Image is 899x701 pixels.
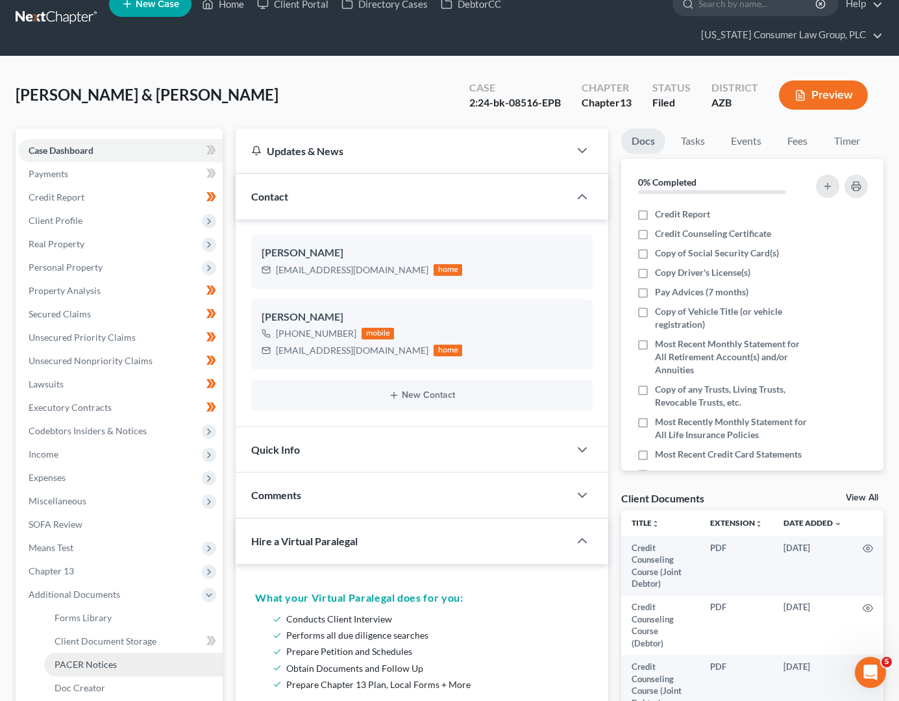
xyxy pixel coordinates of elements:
span: Expenses [29,472,66,483]
a: Unsecured Priority Claims [18,326,223,349]
td: [DATE] [773,536,852,596]
i: unfold_more [755,520,763,528]
i: expand_more [834,520,842,528]
span: Property Analysis [29,285,101,296]
span: Miscellaneous [29,495,86,506]
span: Copy of any Trusts, Living Trusts, Revocable Trusts, etc. [655,383,807,409]
span: Unsecured Priority Claims [29,332,136,343]
li: Prepare Chapter 13 Plan, Local Forms + More [286,676,584,693]
span: Copy of Social Security Card(s) [655,247,779,260]
div: Client Documents [621,491,704,505]
div: [PHONE_NUMBER] [276,327,356,340]
span: Doc Creator [55,682,105,693]
span: Hire a Virtual Paralegal [251,535,358,547]
span: Personal Property [29,262,103,273]
span: 5 [881,657,892,667]
div: 2:24-bk-08516-EPB [469,95,561,110]
div: Chapter [582,80,632,95]
span: Most Recent Credit Card Statements [655,448,802,461]
span: Real Property [29,238,84,249]
div: home [434,345,462,356]
span: Most Recently Monthly Statement for All Life Insurance Policies [655,415,807,441]
div: [EMAIL_ADDRESS][DOMAIN_NAME] [276,264,428,277]
div: District [711,80,758,95]
span: Payments [29,168,68,179]
span: Unsecured Nonpriority Claims [29,355,153,366]
strong: 0% Completed [638,177,696,188]
a: Credit Report [18,186,223,209]
a: Tasks [671,129,715,154]
div: mobile [362,328,394,339]
div: [PERSON_NAME] [262,245,582,261]
a: Fees [777,129,819,154]
span: Means Test [29,542,73,553]
span: Bills/Invoices/Statements/Collection Letters/Creditor Correspondence [655,467,807,493]
a: Timer [824,129,870,154]
span: Client Profile [29,215,82,226]
iframe: Intercom live chat [855,657,886,688]
div: home [434,264,462,276]
span: Most Recent Monthly Statement for All Retirement Account(s) and/or Annuities [655,338,807,376]
span: Contact [251,190,288,203]
td: PDF [700,536,773,596]
li: Performs all due diligence searches [286,627,584,643]
a: Property Analysis [18,279,223,302]
a: Extensionunfold_more [710,518,763,528]
span: Lawsuits [29,378,64,389]
a: Docs [621,129,665,154]
a: Lawsuits [18,373,223,396]
span: SOFA Review [29,519,82,530]
li: Prepare Petition and Schedules [286,643,584,659]
a: [US_STATE] Consumer Law Group, PLC [695,23,883,47]
a: Date Added expand_more [783,518,842,528]
td: Credit Counseling Course (Debtor) [621,596,700,656]
div: [PERSON_NAME] [262,310,582,325]
span: Case Dashboard [29,145,93,156]
span: Copy Driver's License(s) [655,266,750,279]
button: Preview [779,80,868,110]
a: Forms Library [44,606,223,630]
a: Case Dashboard [18,139,223,162]
span: 13 [620,96,632,108]
li: Conducts Client Interview [286,611,584,627]
a: PACER Notices [44,653,223,676]
span: Credit Report [29,191,84,203]
a: Titleunfold_more [632,518,659,528]
div: Chapter [582,95,632,110]
span: Income [29,449,58,460]
span: Additional Documents [29,589,120,600]
span: Codebtors Insiders & Notices [29,425,147,436]
span: [PERSON_NAME] & [PERSON_NAME] [16,85,278,104]
div: Filed [652,95,691,110]
span: Pay Advices (7 months) [655,286,748,299]
h5: What your Virtual Paralegal does for you: [255,590,589,606]
a: Doc Creator [44,676,223,700]
a: Client Document Storage [44,630,223,653]
i: unfold_more [652,520,659,528]
a: Executory Contracts [18,396,223,419]
span: Copy of Vehicle Title (or vehicle registration) [655,305,807,331]
span: Chapter 13 [29,565,74,576]
span: Forms Library [55,612,112,623]
span: Credit Report [655,208,710,221]
span: Comments [251,489,301,501]
td: Credit Counseling Course (Joint Debtor) [621,536,700,596]
span: Quick Info [251,443,300,456]
span: Secured Claims [29,308,91,319]
a: Events [720,129,772,154]
span: Client Document Storage [55,635,156,646]
td: PDF [700,596,773,656]
div: Status [652,80,691,95]
a: Unsecured Nonpriority Claims [18,349,223,373]
a: Payments [18,162,223,186]
div: AZB [711,95,758,110]
li: Obtain Documents and Follow Up [286,660,584,676]
span: PACER Notices [55,659,117,670]
a: SOFA Review [18,513,223,536]
span: Credit Counseling Certificate [655,227,771,240]
span: Executory Contracts [29,402,112,413]
td: [DATE] [773,596,852,656]
div: Case [469,80,561,95]
a: Secured Claims [18,302,223,326]
a: View All [846,493,878,502]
